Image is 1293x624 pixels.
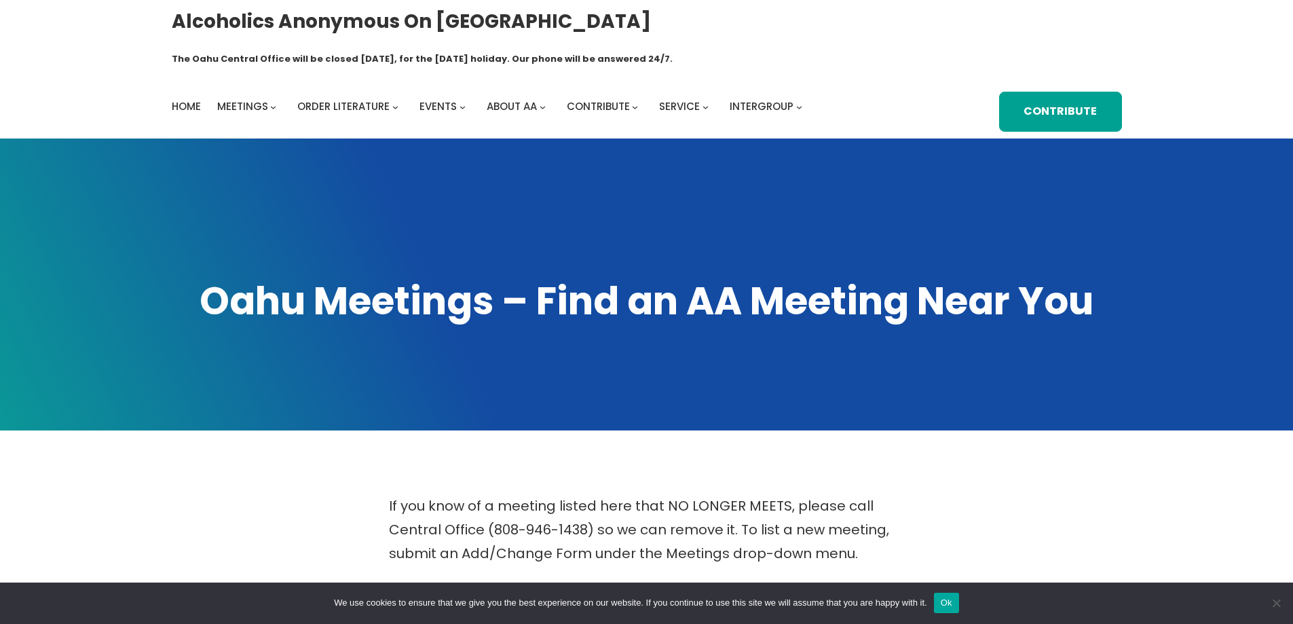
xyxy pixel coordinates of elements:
span: Intergroup [730,99,793,113]
h1: The Oahu Central Office will be closed [DATE], for the [DATE] holiday. Our phone will be answered... [172,52,673,66]
button: Intergroup submenu [796,104,802,110]
span: No [1269,596,1283,610]
nav: Intergroup [172,97,807,116]
span: Meetings [217,99,268,113]
a: Events [419,97,457,116]
h1: Oahu Meetings – Find an AA Meeting Near You [172,276,1122,327]
span: Events [419,99,457,113]
button: Events submenu [460,104,466,110]
a: Contribute [567,97,630,116]
span: Service [659,99,700,113]
p: If you know of a meeting listed here that NO LONGER MEETS, please call Central Office (808-946-14... [389,494,905,566]
a: Alcoholics Anonymous on [GEOGRAPHIC_DATA] [172,5,651,38]
button: Service submenu [702,104,709,110]
a: Intergroup [730,97,793,116]
a: Meetings [217,97,268,116]
a: About AA [487,97,537,116]
span: Home [172,99,201,113]
button: About AA submenu [540,104,546,110]
button: Order Literature submenu [392,104,398,110]
button: Ok [934,593,959,613]
span: We use cookies to ensure that we give you the best experience on our website. If you continue to ... [334,596,926,610]
span: Contribute [567,99,630,113]
button: Contribute submenu [632,104,638,110]
a: Home [172,97,201,116]
a: Service [659,97,700,116]
button: Meetings submenu [270,104,276,110]
a: Contribute [999,92,1121,132]
span: Order Literature [297,99,390,113]
span: About AA [487,99,537,113]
